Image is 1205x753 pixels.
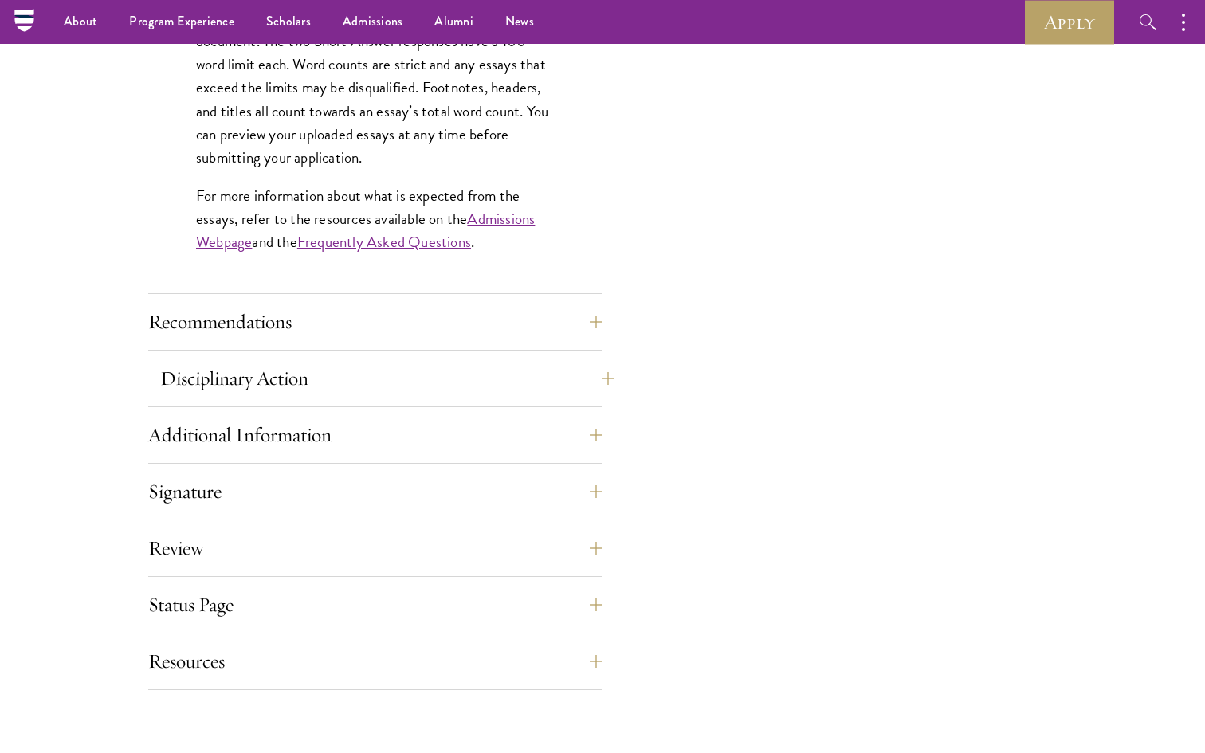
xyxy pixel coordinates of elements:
button: Status Page [148,586,602,624]
button: Disciplinary Action [160,359,614,398]
button: Resources [148,642,602,680]
button: Review [148,529,602,567]
a: Frequently Asked Questions [297,230,471,253]
a: Admissions Webpage [196,207,535,253]
button: Signature [148,473,602,511]
button: Additional Information [148,416,602,454]
p: For more information about what is expected from the essays, refer to the resources available on ... [196,184,555,253]
button: Recommendations [148,303,602,341]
